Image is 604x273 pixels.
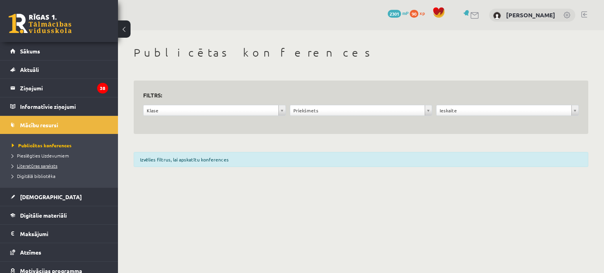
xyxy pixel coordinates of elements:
[147,105,275,115] span: Klase
[10,188,108,206] a: [DEMOGRAPHIC_DATA]
[290,105,432,115] a: Priekšmets
[506,11,555,19] a: [PERSON_NAME]
[12,142,110,149] a: Publicētas konferences
[20,48,40,55] span: Sākums
[143,90,569,101] h3: Filtrs:
[9,14,72,33] a: Rīgas 1. Tālmācības vidusskola
[440,105,568,115] span: Ieskaite
[20,79,108,97] legend: Ziņojumi
[20,193,82,200] span: [DEMOGRAPHIC_DATA]
[12,152,69,159] span: Pieslēgties Uzdevumiem
[436,105,578,115] a: Ieskaite
[10,206,108,224] a: Digitālie materiāli
[388,10,409,16] a: 2301 mP
[134,46,588,59] h1: Publicētas konferences
[420,10,425,16] span: xp
[20,66,39,73] span: Aktuāli
[12,152,110,159] a: Pieslēgties Uzdevumiem
[10,60,108,79] a: Aktuāli
[10,42,108,60] a: Sākums
[10,116,108,134] a: Mācību resursi
[12,173,55,179] span: Digitālā bibliotēka
[493,12,501,20] img: Elizabete Anna Trenmore
[402,10,409,16] span: mP
[20,225,108,243] legend: Maksājumi
[134,152,588,167] div: Izvēlies filtrus, lai apskatītu konferences
[388,10,401,18] span: 2301
[293,105,422,115] span: Priekšmets
[10,79,108,97] a: Ziņojumi38
[12,162,110,169] a: Literatūras saraksts
[10,225,108,243] a: Maksājumi
[20,121,58,128] span: Mācību resursi
[97,83,108,93] i: 38
[12,142,72,148] span: Publicētas konferences
[12,163,57,169] span: Literatūras saraksts
[20,249,41,256] span: Atzīmes
[10,97,108,115] a: Informatīvie ziņojumi
[12,172,110,180] a: Digitālā bibliotēka
[144,105,285,115] a: Klase
[410,10,429,16] a: 90 xp
[20,212,67,219] span: Digitālie materiāli
[10,243,108,261] a: Atzīmes
[20,97,108,115] legend: Informatīvie ziņojumi
[410,10,418,18] span: 90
